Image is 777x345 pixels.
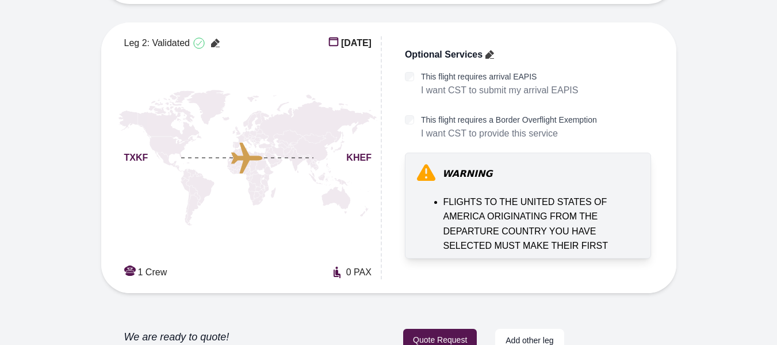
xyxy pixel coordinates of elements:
p: I want CST to submit my arrival EAPIS [421,83,579,98]
label: This flight requires arrival EAPIS [421,71,579,83]
span: WARNING [442,167,493,181]
span: Leg 2: Validated [124,36,190,50]
span: TXKF [124,151,148,165]
span: [DATE] [341,36,372,50]
h3: We are ready to quote! [124,330,229,344]
span: 1 Crew [138,266,167,279]
span: KHEF [346,151,372,165]
span: Optional Services [405,48,483,62]
p: I want CST to provide this service [421,126,597,141]
label: This flight requires a Border Overflight Exemption [421,114,597,126]
span: 0 PAX [346,266,372,279]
